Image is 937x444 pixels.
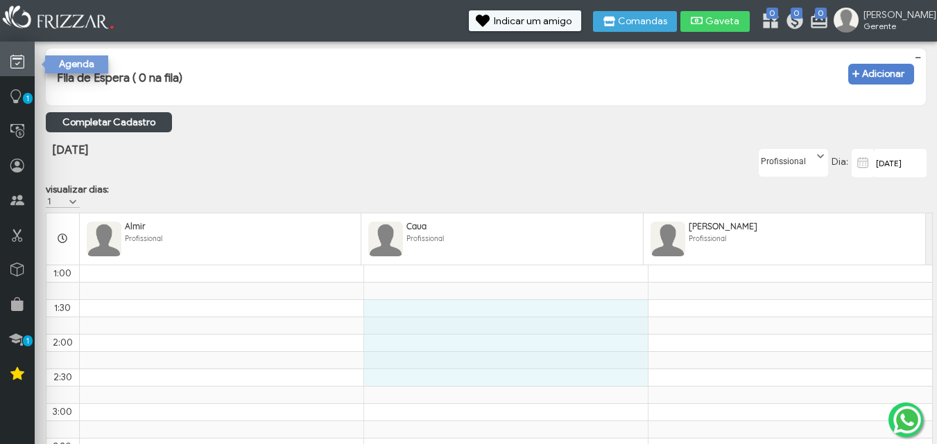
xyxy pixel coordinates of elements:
[815,8,827,19] span: 0
[651,222,685,256] img: FuncionarioFotoBean_get.xhtml
[832,156,848,168] span: Dia:
[618,17,667,26] span: Comandas
[761,11,775,33] a: 0
[689,234,726,243] span: Profissional
[854,154,872,171] img: calendar-01.svg
[53,406,72,418] span: 3:00
[785,11,799,33] a: 0
[46,195,67,207] label: 1
[406,234,444,243] span: Profissional
[406,221,427,231] span: Caua
[46,112,172,132] a: Completar Cadastro
[689,221,757,231] span: [PERSON_NAME]
[53,371,72,383] span: 2:30
[809,11,823,33] a: 0
[54,302,71,314] span: 1:30
[911,51,925,64] button: −
[494,17,571,26] span: Indicar um amigo
[705,17,740,26] span: Gaveta
[53,267,71,279] span: 1:00
[759,150,815,167] label: Profissional
[848,64,914,85] button: Adicionar
[125,221,146,231] span: Almir
[766,8,778,19] span: 0
[791,8,802,19] span: 0
[46,184,109,195] label: visualizar dias:
[593,11,677,32] button: Comandas
[57,71,182,85] h3: Fila de Espera ( 0 na fila)
[52,143,88,157] span: [DATE]
[45,55,108,73] div: Agenda
[680,11,750,32] button: Gaveta
[87,222,121,256] img: FuncionarioFotoBean_get.xhtml
[23,93,33,104] span: 1
[368,222,403,256] img: FuncionarioFotoBean_get.xhtml
[863,9,926,21] span: [PERSON_NAME]
[125,234,162,243] span: Profissional
[23,335,33,346] span: 1
[53,337,73,348] span: 2:00
[875,149,927,177] input: data
[834,8,930,35] a: [PERSON_NAME] Gerente
[863,21,926,31] span: Gerente
[469,10,581,31] button: Indicar um amigo
[891,403,924,436] img: whatsapp.png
